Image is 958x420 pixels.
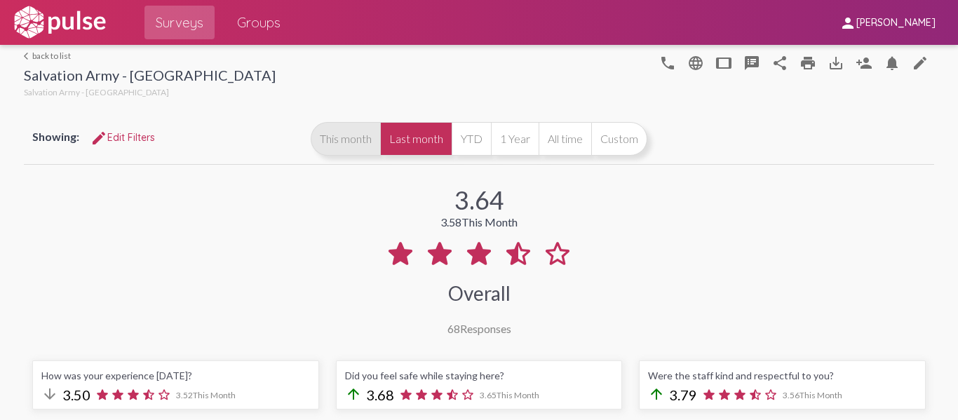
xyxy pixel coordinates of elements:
[11,5,108,40] img: white-logo.svg
[24,52,32,60] mat-icon: arrow_back_ios
[156,10,203,35] span: Surveys
[850,48,878,76] button: Person
[24,67,276,87] div: Salvation Army - [GEOGRAPHIC_DATA]
[682,48,710,76] button: language
[345,370,614,381] div: Did you feel safe while staying here?
[800,55,816,72] mat-icon: print
[856,55,872,72] mat-icon: Person
[41,386,58,402] mat-icon: arrow_downward
[497,390,539,400] span: This Month
[539,122,591,156] button: All time
[771,55,788,72] mat-icon: Share
[659,55,676,72] mat-icon: language
[822,48,850,76] button: Download
[440,215,518,229] div: 3.58
[715,55,732,72] mat-icon: tablet
[856,17,936,29] span: [PERSON_NAME]
[447,322,460,335] span: 68
[79,125,166,150] button: Edit FiltersEdit Filters
[237,10,281,35] span: Groups
[193,390,236,400] span: This Month
[32,130,79,143] span: Showing:
[839,15,856,32] mat-icon: person
[345,386,362,402] mat-icon: arrow_upward
[648,370,917,381] div: Were the staff kind and respectful to you?
[41,370,310,381] div: How was your experience [DATE]?
[366,386,394,403] span: 3.68
[783,390,842,400] span: 3.56
[828,9,947,35] button: [PERSON_NAME]
[738,48,766,76] button: speaker_notes
[794,48,822,76] a: print
[591,122,647,156] button: Custom
[828,55,844,72] mat-icon: Download
[24,87,169,97] span: Salvation Army - [GEOGRAPHIC_DATA]
[448,281,511,305] div: Overall
[90,130,107,147] mat-icon: Edit Filters
[452,122,491,156] button: YTD
[226,6,292,39] a: Groups
[454,184,504,215] div: 3.64
[654,48,682,76] button: language
[176,390,236,400] span: 3.52
[906,48,934,76] a: language
[311,122,380,156] button: This month
[800,390,842,400] span: This Month
[878,48,906,76] button: Bell
[480,390,539,400] span: 3.65
[912,55,929,72] mat-icon: language
[710,48,738,76] button: tablet
[447,322,511,335] div: Responses
[687,55,704,72] mat-icon: language
[24,50,276,61] a: back to list
[461,215,518,229] span: This Month
[743,55,760,72] mat-icon: speaker_notes
[766,48,794,76] button: Share
[648,386,665,402] mat-icon: arrow_upward
[144,6,215,39] a: Surveys
[669,386,697,403] span: 3.79
[491,122,539,156] button: 1 Year
[90,131,155,144] span: Edit Filters
[62,386,90,403] span: 3.50
[884,55,900,72] mat-icon: Bell
[380,122,452,156] button: Last month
